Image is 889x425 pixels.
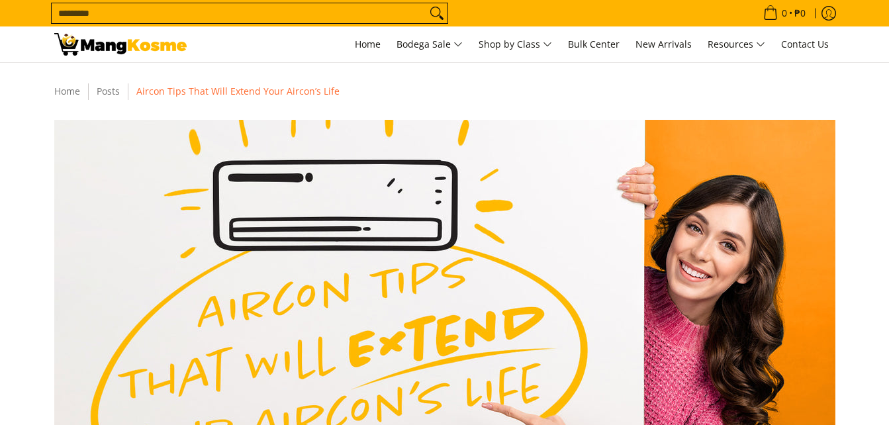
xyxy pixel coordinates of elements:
[759,6,810,21] span: •
[390,26,469,62] a: Bodega Sale
[355,38,381,50] span: Home
[568,38,620,50] span: Bulk Center
[781,38,829,50] span: Contact Us
[479,36,552,53] span: Shop by Class
[397,36,463,53] span: Bodega Sale
[629,26,698,62] a: New Arrivals
[561,26,626,62] a: Bulk Center
[97,85,120,97] a: Posts
[348,26,387,62] a: Home
[472,26,559,62] a: Shop by Class
[200,26,835,62] nav: Main Menu
[774,26,835,62] a: Contact Us
[780,9,789,18] span: 0
[54,33,187,56] img: Aircon Cleaning Tips You Need to Remember l Mang Kosme Blog
[54,85,80,97] a: Home
[48,83,842,100] nav: Breadcrumbs
[426,3,447,23] button: Search
[701,26,772,62] a: Resources
[792,9,808,18] span: ₱0
[136,85,340,97] span: Aircon Tips That Will Extend Your Aircon’s Life
[635,38,692,50] span: New Arrivals
[708,36,765,53] span: Resources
